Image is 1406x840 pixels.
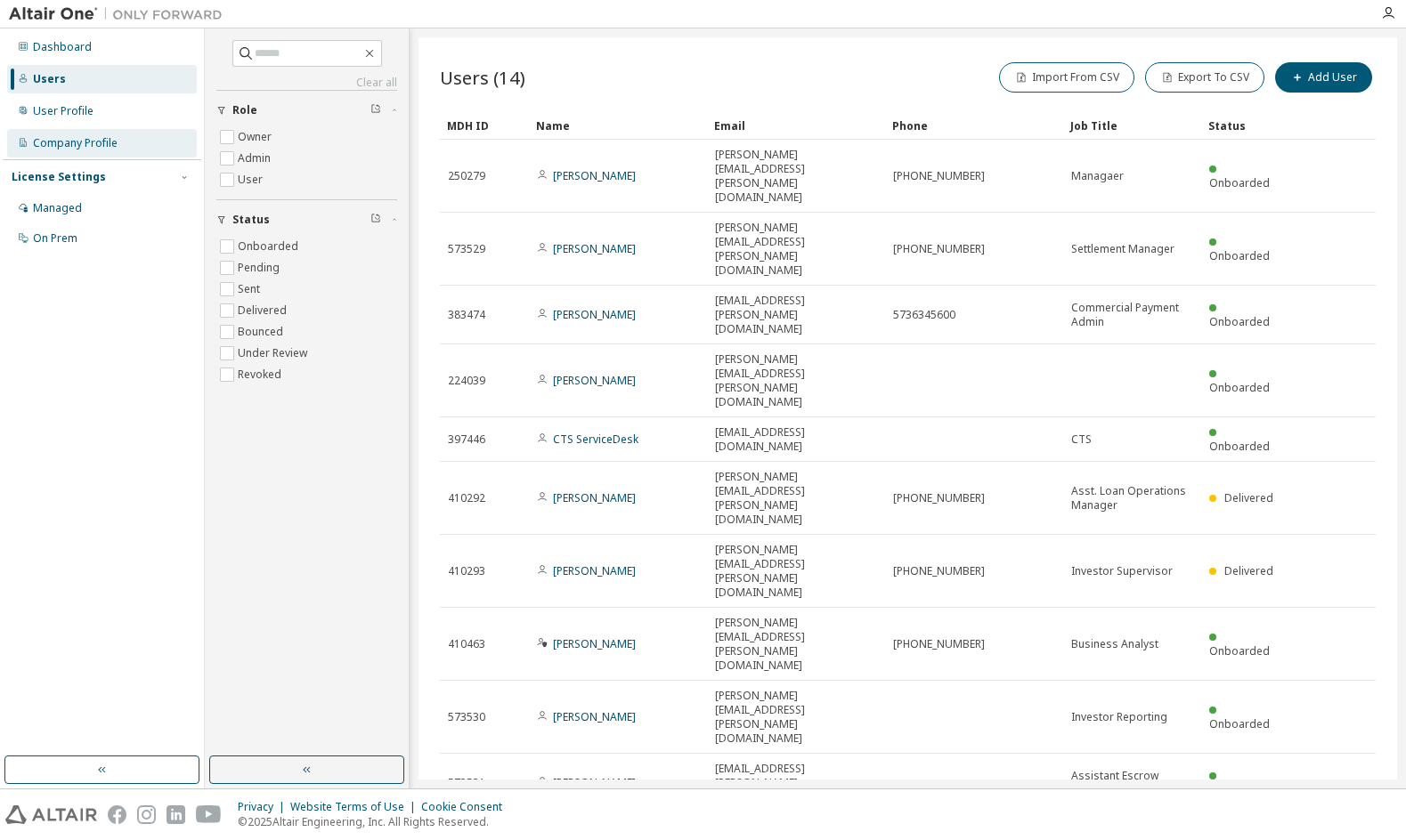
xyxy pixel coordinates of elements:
span: Onboarded [1209,439,1270,454]
span: 573529 [448,242,485,256]
span: [PERSON_NAME][EMAIL_ADDRESS][PERSON_NAME][DOMAIN_NAME] [715,148,877,205]
div: MDH ID [447,111,522,140]
span: [PERSON_NAME][EMAIL_ADDRESS][PERSON_NAME][DOMAIN_NAME] [715,689,877,746]
img: facebook.svg [108,805,126,824]
span: [PHONE_NUMBER] [893,637,985,651]
span: [EMAIL_ADDRESS][DOMAIN_NAME] [715,425,877,454]
div: Website Terms of Use [290,800,421,814]
div: Phone [892,111,1056,140]
span: [PHONE_NUMBER] [893,169,985,183]
span: Investor Supervisor [1071,564,1173,578]
span: Commercial Payment Admin [1071,301,1193,329]
span: [EMAIL_ADDRESS][PERSON_NAME][DOMAIN_NAME] [715,294,877,336]
span: Clear filter [370,213,381,227]
span: [PERSON_NAME][EMAIL_ADDRESS][PERSON_NAME][DOMAIN_NAME] [715,470,877,527]
span: 410463 [448,637,485,651]
span: CTS [1071,432,1092,447]
span: 383474 [448,308,485,322]
label: User [238,169,266,190]
span: [PERSON_NAME][EMAIL_ADDRESS][PERSON_NAME][DOMAIN_NAME] [715,616,877,673]
span: [PERSON_NAME][EMAIL_ADDRESS][PERSON_NAME][DOMAIN_NAME] [715,543,877,600]
span: Status [232,213,270,227]
img: linkedin.svg [167,805,185,824]
span: 410293 [448,564,485,578]
div: Cookie Consent [421,800,513,814]
span: [PERSON_NAME][EMAIL_ADDRESS][PERSON_NAME][DOMAIN_NAME] [715,221,877,278]
a: CTS ServiceDesk [553,432,638,447]
a: [PERSON_NAME] [553,490,636,505]
button: Export To CSV [1145,62,1264,93]
div: User Profile [33,104,93,118]
label: Sent [238,279,264,300]
a: [PERSON_NAME] [553,709,636,724]
span: 397446 [448,432,485,447]
button: Role [216,91,397,130]
span: Clear filter [370,103,381,117]
button: Status [216,200,397,239]
a: [PERSON_NAME] [553,636,636,651]
span: Delivered [1224,563,1273,578]
span: Role [232,103,257,117]
label: Bounced [238,321,287,343]
div: Job Title [1070,111,1194,140]
span: 410292 [448,491,485,505]
img: youtube.svg [196,805,222,824]
span: Managaer [1071,169,1124,183]
span: Settlement Manager [1071,242,1174,256]
span: [PHONE_NUMBER] [893,242,985,256]
p: © 2025 Altair Engineering, Inc. All Rights Reserved. [238,814,513,829]
span: 250279 [448,169,485,183]
a: [PERSON_NAME] [553,563,636,578]
span: Delivered [1224,490,1273,505]
span: Asst. Loan Operations Manager [1071,484,1193,513]
a: Clear all [216,76,397,90]
div: Company Profile [33,136,118,150]
button: Add User [1275,62,1372,93]
label: Under Review [238,343,311,364]
span: [PHONE_NUMBER] [893,491,985,505]
label: Onboarded [238,236,302,257]
span: Assistant Escrow Supervisor [1071,769,1193,797]
span: Users (14) [440,65,525,90]
a: [PERSON_NAME] [553,307,636,322]
img: altair_logo.svg [5,805,97,824]
div: On Prem [33,231,77,246]
label: Delivered [238,300,290,321]
button: Import From CSV [999,62,1134,93]
span: [PHONE_NUMBER] [893,564,985,578]
span: 224039 [448,374,485,388]
label: Admin [238,148,274,169]
span: Onboarded [1209,248,1270,263]
div: License Settings [12,170,106,184]
a: [PERSON_NAME] [553,775,636,790]
div: Email [714,111,878,140]
span: Onboarded [1209,716,1270,731]
a: [PERSON_NAME] [553,241,636,256]
label: Revoked [238,364,285,385]
span: Investor Reporting [1071,710,1167,724]
span: 5736345600 [893,308,955,322]
img: instagram.svg [137,805,156,824]
div: Users [33,72,66,86]
label: Owner [238,126,275,148]
span: Onboarded [1209,175,1270,190]
span: Onboarded [1209,380,1270,395]
div: Privacy [238,800,290,814]
label: Pending [238,257,283,279]
img: Altair One [9,5,232,23]
div: Dashboard [33,40,92,54]
div: Name [536,111,700,140]
div: Managed [33,201,82,215]
span: Business Analyst [1071,637,1158,651]
span: [EMAIL_ADDRESS][PERSON_NAME][DOMAIN_NAME] [715,762,877,804]
span: 573531 [448,776,485,790]
span: Onboarded [1209,314,1270,329]
div: Status [1208,111,1283,140]
span: [PERSON_NAME][EMAIL_ADDRESS][PERSON_NAME][DOMAIN_NAME] [715,352,877,409]
span: Onboarded [1209,643,1270,658]
a: [PERSON_NAME] [553,373,636,388]
a: [PERSON_NAME] [553,168,636,183]
span: 573530 [448,710,485,724]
